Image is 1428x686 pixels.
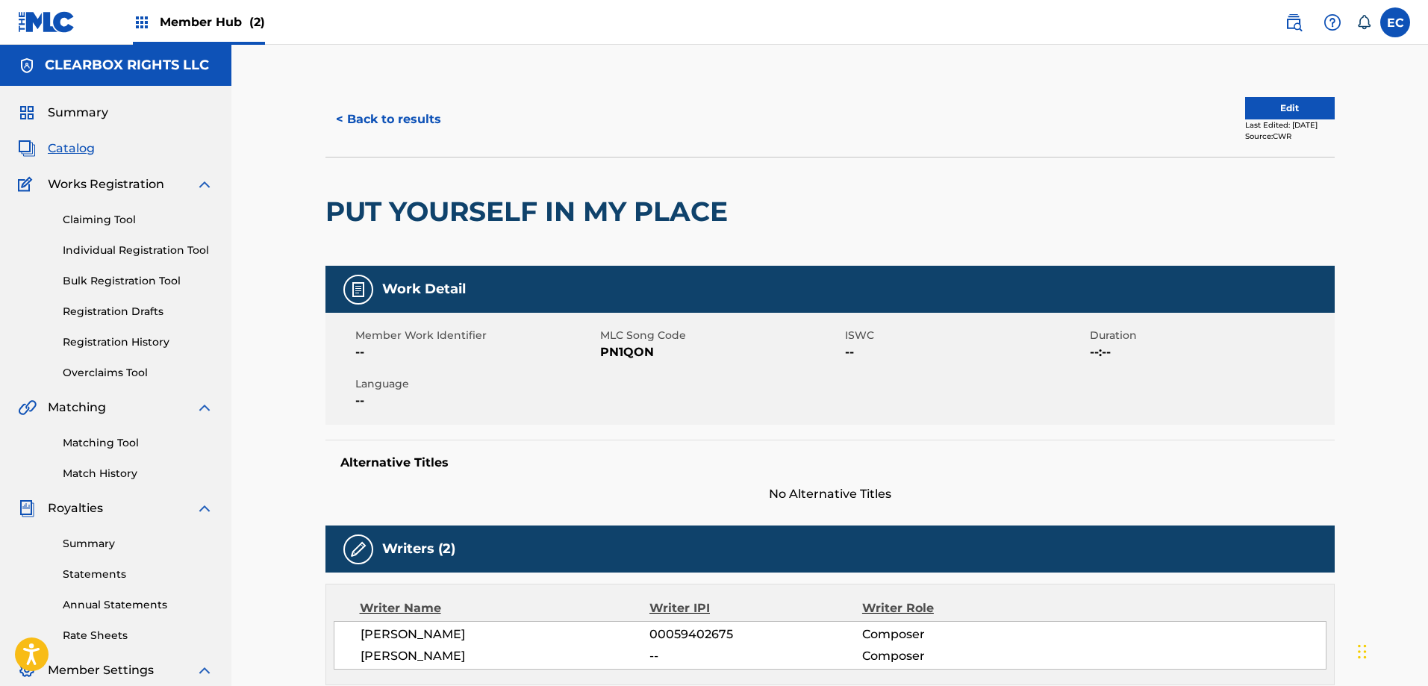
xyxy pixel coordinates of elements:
img: Royalties [18,499,36,517]
img: expand [196,175,213,193]
iframe: Chat Widget [1353,614,1428,686]
div: Writer Name [360,599,650,617]
span: Member Hub [160,13,265,31]
img: MLC Logo [18,11,75,33]
img: Matching [18,399,37,417]
img: Catalog [18,140,36,158]
img: expand [196,399,213,417]
a: Individual Registration Tool [63,243,213,258]
span: -- [355,392,596,410]
span: 00059402675 [649,626,861,643]
img: expand [196,499,213,517]
img: Summary [18,104,36,122]
span: (2) [249,15,265,29]
img: Top Rightsholders [133,13,151,31]
span: Matching [48,399,106,417]
span: Duration [1090,328,1331,343]
span: Member Work Identifier [355,328,596,343]
h5: Writers (2) [382,540,455,558]
img: help [1323,13,1341,31]
h5: CLEARBOX RIGHTS LLC [45,57,209,74]
span: Member Settings [48,661,154,679]
a: Matching Tool [63,435,213,451]
h5: Alternative Titles [340,455,1320,470]
img: Writers [349,540,367,558]
div: Drag [1358,629,1367,674]
span: -- [355,343,596,361]
iframe: Resource Center [1386,452,1428,573]
span: Catalog [48,140,95,158]
div: Help [1318,7,1347,37]
div: Last Edited: [DATE] [1245,119,1335,131]
a: Overclaims Tool [63,365,213,381]
div: User Menu [1380,7,1410,37]
a: Registration History [63,334,213,350]
span: PN1QON [600,343,841,361]
span: Composer [862,626,1056,643]
span: --:-- [1090,343,1331,361]
span: No Alternative Titles [325,485,1335,503]
img: Works Registration [18,175,37,193]
img: Work Detail [349,281,367,299]
a: Statements [63,567,213,582]
a: Summary [63,536,213,552]
span: MLC Song Code [600,328,841,343]
a: Annual Statements [63,597,213,613]
span: Composer [862,647,1056,665]
span: [PERSON_NAME] [361,626,650,643]
div: Writer IPI [649,599,862,617]
button: < Back to results [325,101,452,138]
span: Works Registration [48,175,164,193]
div: Writer Role [862,599,1056,617]
span: -- [845,343,1086,361]
img: search [1285,13,1303,31]
h5: Work Detail [382,281,466,298]
span: Royalties [48,499,103,517]
a: CatalogCatalog [18,140,95,158]
span: -- [649,647,861,665]
button: Edit [1245,97,1335,119]
a: Match History [63,466,213,481]
div: Source: CWR [1245,131,1335,142]
a: Registration Drafts [63,304,213,319]
a: Bulk Registration Tool [63,273,213,289]
span: [PERSON_NAME] [361,647,650,665]
a: Public Search [1279,7,1309,37]
div: Notifications [1356,15,1371,30]
span: ISWC [845,328,1086,343]
a: Claiming Tool [63,212,213,228]
span: Language [355,376,596,392]
a: Rate Sheets [63,628,213,643]
a: SummarySummary [18,104,108,122]
h2: PUT YOURSELF IN MY PLACE [325,195,735,228]
img: expand [196,661,213,679]
img: Accounts [18,57,36,75]
img: Member Settings [18,661,36,679]
span: Summary [48,104,108,122]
